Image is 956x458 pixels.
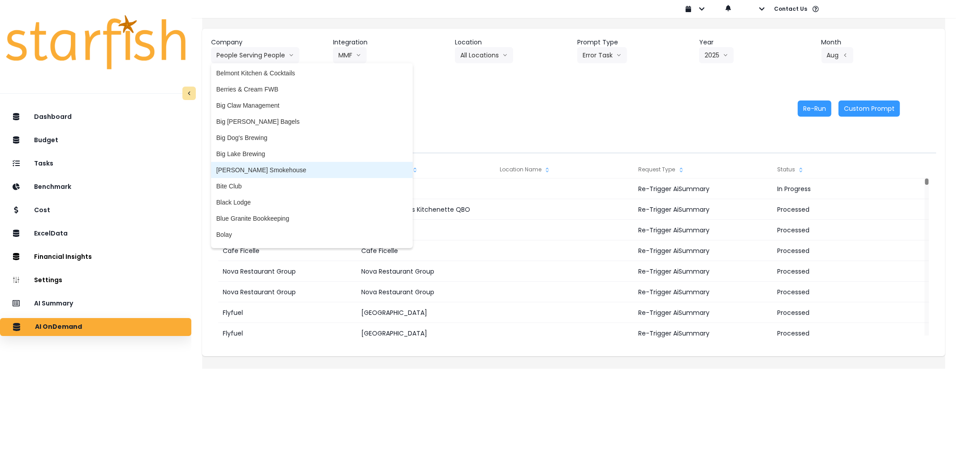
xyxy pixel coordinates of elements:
span: Berries & Cream FWB [216,85,407,94]
header: Month [822,38,936,47]
div: Cafe Ficelle [218,240,356,261]
div: [GEOGRAPHIC_DATA] [357,302,495,323]
div: Processed [773,302,911,323]
span: Bolay [216,230,407,239]
header: Company [211,38,326,47]
div: Location Name [495,161,633,179]
span: Big Dog's Brewing [216,133,407,142]
p: Dashboard [34,113,72,121]
div: Nova Restaurant Group [357,282,495,302]
div: Re-Trigger AiSummary [634,240,772,261]
header: Integration [333,38,448,47]
p: AI Summary [34,300,73,307]
p: Benchmark [34,183,71,191]
div: Processed [773,220,911,240]
div: Flyfuel [218,323,356,344]
div: Re-Trigger AiSummary [634,179,772,199]
svg: arrow down line [356,51,361,60]
button: 2025arrow down line [699,47,734,63]
svg: sort [411,166,419,174]
span: [PERSON_NAME] Smokehouse [216,166,407,174]
span: Big Lake Brewing [216,149,407,158]
ul: People Serving Peoplearrow down line [211,63,413,248]
header: Location [455,38,570,47]
div: Request Type [634,161,772,179]
p: Tasks [34,160,53,167]
p: ExcelData [34,230,68,237]
div: Re-Trigger AiSummary [634,323,772,344]
div: Status [773,161,911,179]
div: [GEOGRAPHIC_DATA] [357,323,495,344]
button: All Locationsarrow down line [455,47,513,63]
div: Processed [773,282,911,302]
div: MMF [357,179,495,199]
div: Re-Trigger AiSummary [634,261,772,282]
div: Nova Restaurant Group [357,261,495,282]
header: Year [699,38,814,47]
button: Augarrow left line [822,47,853,63]
div: Nova Restaurant Group [218,282,356,302]
div: Re-Trigger AiSummary [634,220,772,240]
div: Re-Trigger AiSummary [634,302,772,323]
div: Cafe Ficelle [357,220,495,240]
button: People Serving Peoplearrow down line [211,47,299,63]
svg: arrow left line [843,51,848,60]
div: Processed [773,323,911,344]
div: Re-Trigger AiSummary [634,282,772,302]
div: Processed [773,261,911,282]
svg: arrow down line [616,51,622,60]
button: Error Taskarrow down line [577,47,627,63]
button: Custom Prompt [839,100,900,117]
p: AI OnDemand [35,323,82,331]
div: Flyfuel [218,302,356,323]
svg: arrow down line [502,51,508,60]
button: MMFarrow down line [333,47,367,63]
div: Processed [773,199,911,220]
div: Cafe Ficelle [357,240,495,261]
div: Integration Name [357,161,495,179]
span: Bite Club [216,182,407,191]
span: Black Lodge [216,198,407,207]
button: Re-Run [798,100,831,117]
span: Big Claw Management [216,101,407,110]
span: Blue Granite Bookkeeping [216,214,407,223]
svg: sort [544,166,551,174]
p: Cost [34,206,50,214]
header: Prompt Type [577,38,692,47]
p: Budget [34,136,58,144]
div: [PERSON_NAME]'s Kitchenette QBO [357,199,495,220]
span: Big [PERSON_NAME] Bagels [216,117,407,126]
div: Nova Restaurant Group [218,261,356,282]
svg: arrow down line [723,51,728,60]
span: Belmont Kitchen & Cocktails [216,69,407,78]
svg: sort [797,166,805,174]
svg: sort [678,166,685,174]
div: In Progress [773,179,911,199]
div: Re-Trigger AiSummary [634,199,772,220]
div: Processed [773,240,911,261]
svg: arrow down line [289,51,294,60]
